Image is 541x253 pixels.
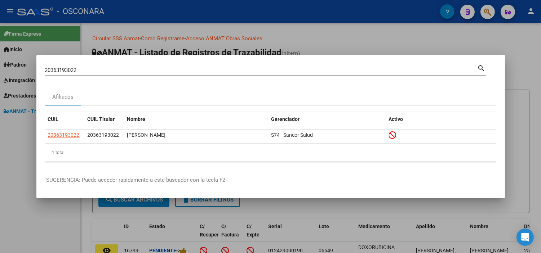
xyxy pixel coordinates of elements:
span: CUIL [48,116,59,122]
datatable-header-cell: CUIL Titular [85,112,124,127]
span: Nombre [127,116,146,122]
div: 1 total [45,144,496,162]
div: Open Intercom Messenger [516,229,534,246]
span: Activo [389,116,403,122]
datatable-header-cell: Gerenciador [269,112,386,127]
span: CUIL Titular [88,116,115,122]
div: Afiliados [52,93,74,101]
datatable-header-cell: Activo [386,112,496,127]
span: 20363193022 [88,132,119,138]
span: S74 - Sancor Salud [271,132,313,138]
datatable-header-cell: CUIL [45,112,85,127]
datatable-header-cell: Nombre [124,112,269,127]
p: -SUGERENCIA: Puede acceder rapidamente a este buscador con la tecla F2- [45,176,496,184]
div: [PERSON_NAME] [127,131,266,139]
mat-icon: search [478,63,486,72]
span: 20363193022 [48,132,80,138]
span: Gerenciador [271,116,300,122]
